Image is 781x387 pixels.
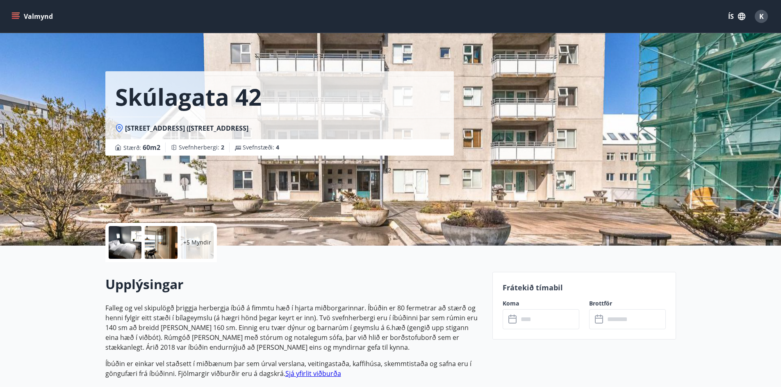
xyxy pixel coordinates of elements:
[759,12,764,21] span: K
[143,143,160,152] span: 60 m2
[751,7,771,26] button: K
[105,303,483,352] p: Falleg og vel skipulögð þriggja herbergja íbúð á fimmtu hæð í hjarta miðborgarinnar. Íbúðin er 80...
[179,143,224,152] span: Svefnherbergi :
[105,359,483,378] p: Íbúðin er einkar vel staðsett í miðbænum þar sem úrval verslana, veitingastaða, kaffihúsa, skemmt...
[276,143,279,151] span: 4
[221,143,224,151] span: 2
[503,282,666,293] p: Frátekið tímabil
[724,9,750,24] button: ÍS
[115,81,262,112] h1: Skúlagata 42
[503,299,579,308] label: Koma
[285,369,341,378] a: Sjá yfirlit viðburða
[125,124,248,133] span: [STREET_ADDRESS] ([STREET_ADDRESS]
[183,238,211,247] p: +5 Myndir
[243,143,279,152] span: Svefnstæði :
[10,9,56,24] button: menu
[123,143,160,152] span: Stærð :
[589,299,666,308] label: Brottför
[105,275,483,293] h2: Upplýsingar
